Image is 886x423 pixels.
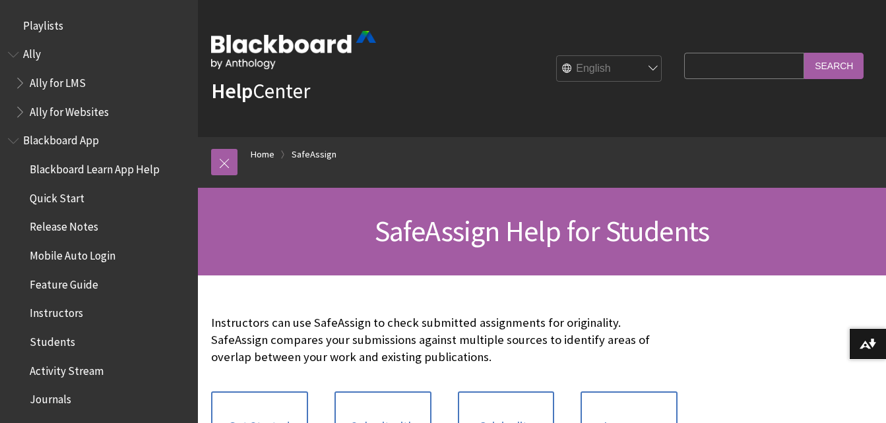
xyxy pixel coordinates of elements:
[211,78,253,104] strong: Help
[30,72,86,90] span: Ally for LMS
[8,43,190,123] nav: Book outline for Anthology Ally Help
[30,273,98,291] span: Feature Guide
[211,78,310,104] a: HelpCenter
[30,360,104,378] span: Activity Stream
[375,213,710,249] span: SafeAssign Help for Students
[30,187,84,205] span: Quick Start
[30,101,109,119] span: Ally for Websites
[557,56,662,82] select: Site Language Selector
[30,302,83,320] span: Instructors
[30,331,75,349] span: Students
[292,146,336,163] a: SafeAssign
[211,31,376,69] img: Blackboard by Anthology
[211,314,678,366] p: Instructors can use SafeAssign to check submitted assignments for originality. SafeAssign compare...
[804,53,864,78] input: Search
[23,14,63,32] span: Playlists
[30,216,98,234] span: Release Notes
[8,14,190,37] nav: Book outline for Playlists
[30,244,115,262] span: Mobile Auto Login
[251,146,274,163] a: Home
[23,43,41,61] span: Ally
[30,389,71,407] span: Journals
[30,158,160,176] span: Blackboard Learn App Help
[23,130,99,148] span: Blackboard App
